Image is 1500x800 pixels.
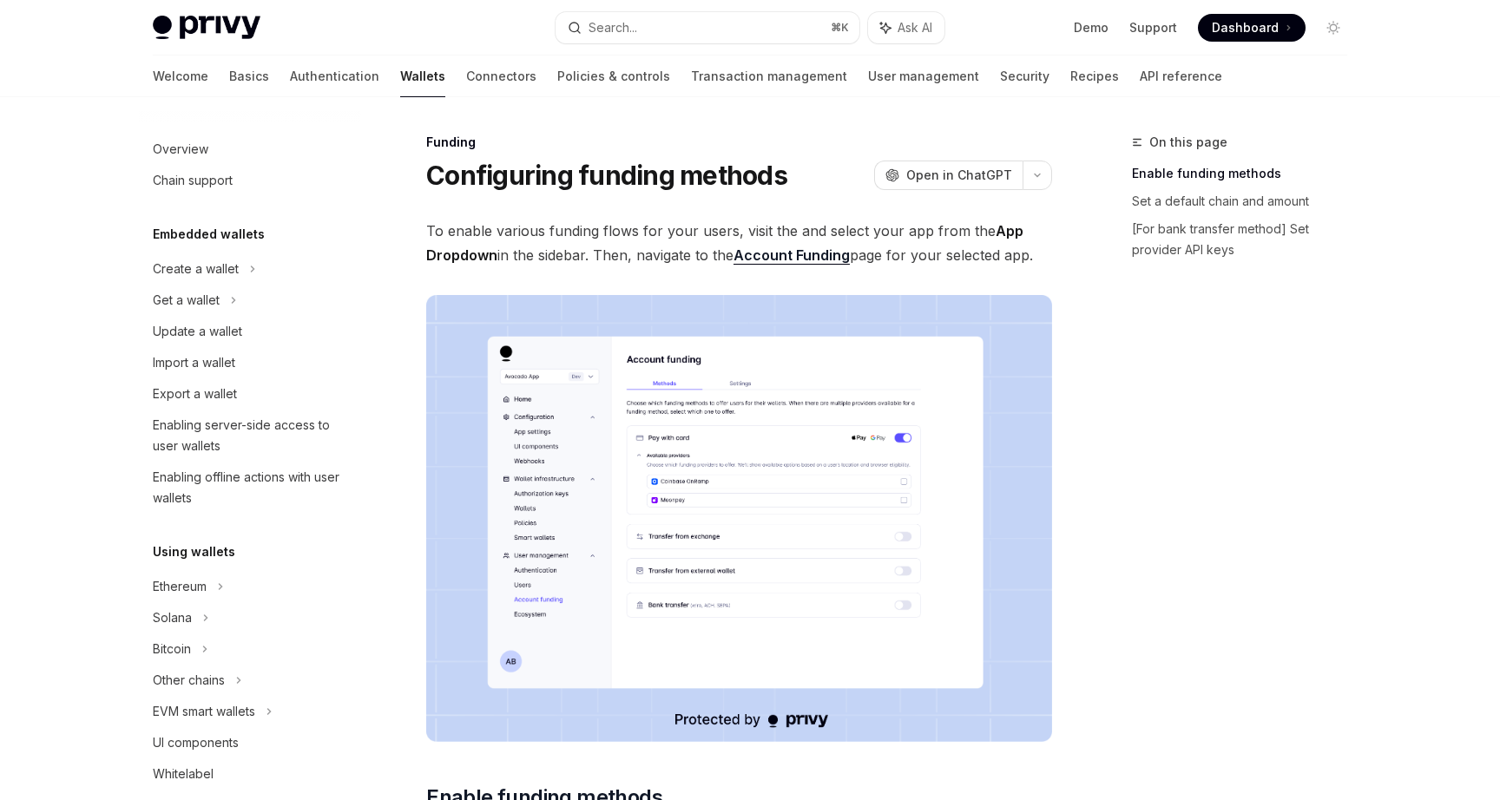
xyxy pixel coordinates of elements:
[139,727,361,758] a: UI components
[153,56,208,97] a: Welcome
[557,56,670,97] a: Policies & controls
[153,415,351,456] div: Enabling server-side access to user wallets
[139,316,361,347] a: Update a wallet
[153,764,214,784] div: Whitelabel
[153,670,225,691] div: Other chains
[426,219,1052,267] span: To enable various funding flows for your users, visit the and select your app from the in the sid...
[153,576,207,597] div: Ethereum
[868,56,979,97] a: User management
[153,16,260,40] img: light logo
[734,246,850,265] a: Account Funding
[153,732,239,753] div: UI components
[1149,132,1227,153] span: On this page
[906,167,1012,184] span: Open in ChatGPT
[153,352,235,373] div: Import a wallet
[153,607,192,628] div: Solana
[556,12,859,43] button: Search...⌘K
[1074,19,1109,36] a: Demo
[400,56,445,97] a: Wallets
[874,161,1023,190] button: Open in ChatGPT
[139,165,361,196] a: Chain support
[426,160,787,191] h1: Configuring funding methods
[153,384,237,404] div: Export a wallet
[290,56,379,97] a: Authentication
[1000,56,1049,97] a: Security
[153,170,233,191] div: Chain support
[1129,19,1177,36] a: Support
[691,56,847,97] a: Transaction management
[1132,215,1361,264] a: [For bank transfer method] Set provider API keys
[1140,56,1222,97] a: API reference
[1319,14,1347,42] button: Toggle dark mode
[426,134,1052,151] div: Funding
[139,134,361,165] a: Overview
[139,462,361,514] a: Enabling offline actions with user wallets
[898,19,932,36] span: Ask AI
[1070,56,1119,97] a: Recipes
[426,295,1052,742] img: Fundingupdate PNG
[868,12,944,43] button: Ask AI
[153,290,220,311] div: Get a wallet
[831,21,849,35] span: ⌘ K
[153,639,191,659] div: Bitcoin
[229,56,269,97] a: Basics
[139,758,361,790] a: Whitelabel
[153,224,265,245] h5: Embedded wallets
[1132,187,1361,215] a: Set a default chain and amount
[153,541,235,562] h5: Using wallets
[1198,14,1306,42] a: Dashboard
[1212,19,1279,36] span: Dashboard
[1132,160,1361,187] a: Enable funding methods
[589,17,637,38] div: Search...
[139,378,361,410] a: Export a wallet
[153,321,242,342] div: Update a wallet
[153,701,255,722] div: EVM smart wallets
[153,467,351,508] div: Enabling offline actions with user wallets
[466,56,536,97] a: Connectors
[153,139,208,160] div: Overview
[139,410,361,462] a: Enabling server-side access to user wallets
[139,347,361,378] a: Import a wallet
[153,259,239,279] div: Create a wallet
